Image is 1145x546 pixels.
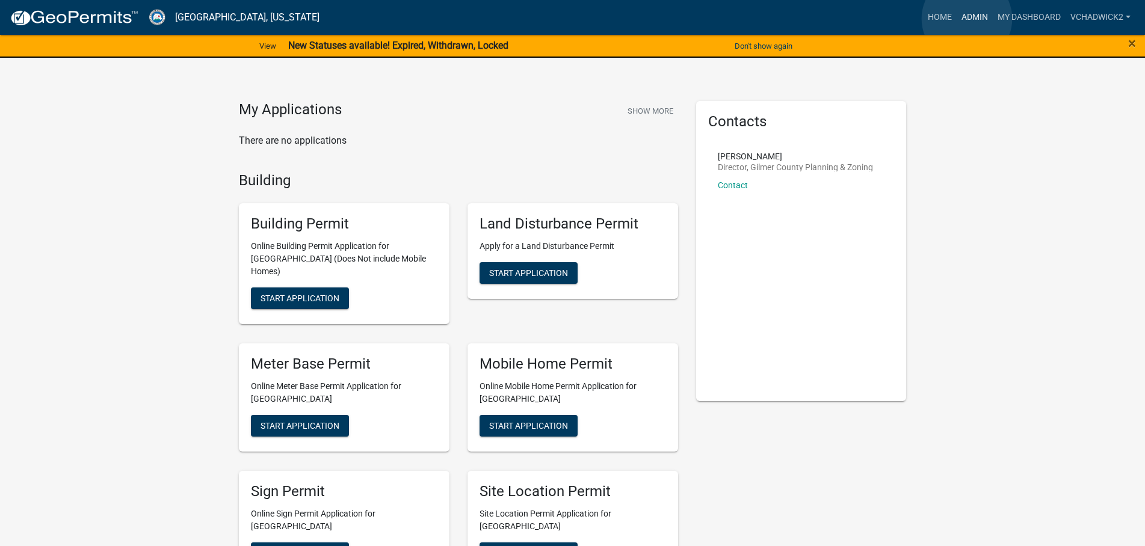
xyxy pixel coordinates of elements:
[261,420,339,430] span: Start Application
[480,240,666,253] p: Apply for a Land Disturbance Permit
[1128,35,1136,52] span: ×
[708,113,895,130] h5: Contacts
[993,6,1066,29] a: My Dashboard
[480,215,666,233] h5: Land Disturbance Permit
[480,508,666,533] p: Site Location Permit Application for [GEOGRAPHIC_DATA]
[623,101,678,121] button: Show More
[480,355,666,373] h5: Mobile Home Permit
[480,262,578,284] button: Start Application
[251,508,437,533] p: Online Sign Permit Application for [GEOGRAPHIC_DATA]
[957,6,993,29] a: Admin
[730,36,797,56] button: Don't show again
[261,293,339,303] span: Start Application
[251,483,437,500] h5: Sign Permit
[489,268,568,278] span: Start Application
[251,240,437,278] p: Online Building Permit Application for [GEOGRAPHIC_DATA] (Does Not include Mobile Homes)
[251,287,349,309] button: Start Application
[239,133,678,148] p: There are no applications
[480,483,666,500] h5: Site Location Permit
[718,180,748,190] a: Contact
[251,355,437,373] h5: Meter Base Permit
[148,9,165,25] img: Gilmer County, Georgia
[251,415,349,437] button: Start Application
[239,101,342,119] h4: My Applications
[480,380,666,405] p: Online Mobile Home Permit Application for [GEOGRAPHIC_DATA]
[923,6,957,29] a: Home
[175,7,319,28] a: [GEOGRAPHIC_DATA], [US_STATE]
[251,215,437,233] h5: Building Permit
[255,36,281,56] a: View
[489,420,568,430] span: Start Application
[718,163,873,171] p: Director, Gilmer County Planning & Zoning
[251,380,437,405] p: Online Meter Base Permit Application for [GEOGRAPHIC_DATA]
[239,172,678,189] h4: Building
[1066,6,1135,29] a: VChadwick2
[718,152,873,161] p: [PERSON_NAME]
[288,40,508,51] strong: New Statuses available! Expired, Withdrawn, Locked
[1128,36,1136,51] button: Close
[480,415,578,437] button: Start Application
